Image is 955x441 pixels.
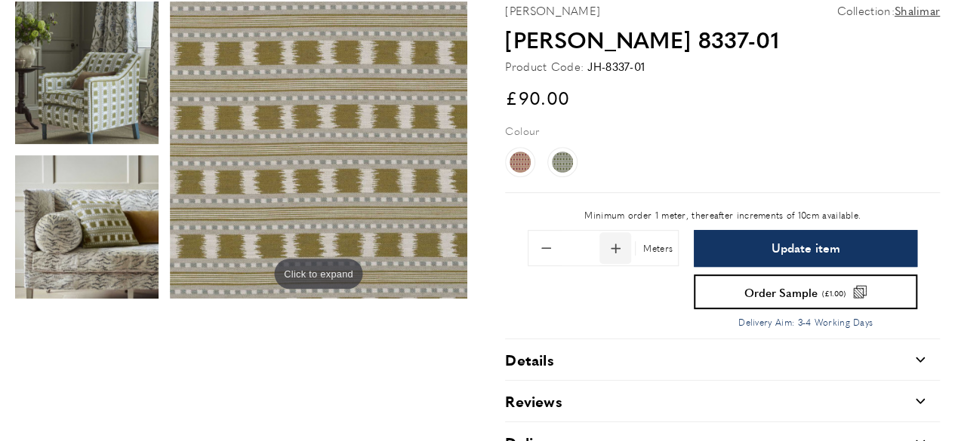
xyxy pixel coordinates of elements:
[505,390,562,412] h2: Reviews
[505,57,584,75] strong: Product Code
[505,147,535,177] a: Paxton 8337-02
[170,2,468,299] img: product photo
[510,152,531,173] img: Paxton 8337-02
[895,2,940,20] a: Shalimar
[694,274,917,309] button: Order Sample (£1.00)
[505,84,569,110] span: £90.00
[15,155,159,299] img: product photo
[547,147,578,177] a: Paxton 8337-03
[552,152,573,173] img: Paxton 8337-03
[170,2,468,299] a: product photoClick to expand
[15,2,159,145] img: product photo
[505,23,940,55] h1: [PERSON_NAME] 8337-01
[694,315,917,329] p: Delivery Aim: 3-4 Working Days
[505,2,600,20] p: [PERSON_NAME]
[587,57,645,75] div: JH-8337-01
[528,208,917,222] p: Minimum order 1 meter, thereafter increments of 10cm available.
[599,232,631,264] button: Add 0.1 to quantity
[772,242,840,254] span: Update item
[694,230,917,267] button: Update item
[505,122,539,139] p: Colour
[836,2,940,20] p: Collection:
[530,232,562,264] button: Remove 0.1 from quantity
[635,241,676,256] div: Meters
[744,286,818,298] span: Order Sample
[505,349,553,370] h2: Details
[822,289,846,297] span: (£1.00)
